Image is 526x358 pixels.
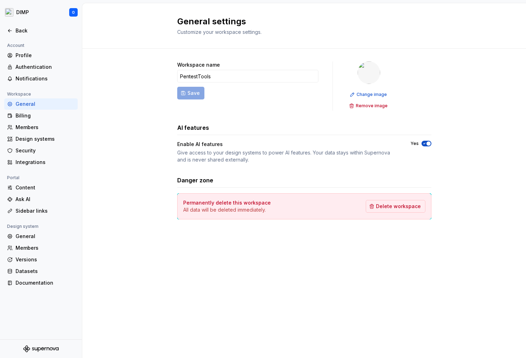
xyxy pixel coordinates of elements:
a: Authentication [4,61,78,73]
a: Sidebar links [4,205,78,217]
a: Members [4,242,78,254]
a: Profile [4,50,78,61]
img: 10b8b74c-9978-4203-9f52-e224eb7542a0.png [5,8,13,17]
div: Members [16,124,75,131]
div: Datasets [16,268,75,275]
a: Back [4,25,78,36]
p: All data will be deleted immediately. [183,206,271,213]
svg: Supernova Logo [23,345,59,352]
div: Billing [16,112,75,119]
div: O [72,10,75,15]
a: Notifications [4,73,78,84]
h4: Permanently delete this workspace [183,199,271,206]
a: Security [4,145,78,156]
a: Documentation [4,277,78,289]
div: Profile [16,52,75,59]
button: DIMPO [1,5,80,20]
div: Back [16,27,75,34]
div: DIMP [16,9,29,16]
div: Workspace [4,90,34,98]
div: Security [16,147,75,154]
div: Versions [16,256,75,263]
label: Yes [411,141,419,146]
a: Content [4,182,78,193]
a: Datasets [4,266,78,277]
div: Members [16,244,75,251]
a: Ask AI [4,194,78,205]
a: Versions [4,254,78,265]
div: Account [4,41,27,50]
span: Customize your workspace settings. [177,29,262,35]
img: 10b8b74c-9978-4203-9f52-e224eb7542a0.png [358,61,380,84]
h2: General settings [177,16,423,27]
a: Billing [4,110,78,121]
div: Authentication [16,63,75,71]
div: Ask AI [16,196,75,203]
div: Design system [4,222,41,231]
button: Remove image [347,101,391,111]
div: Portal [4,174,22,182]
a: General [4,231,78,242]
div: Integrations [16,159,75,166]
div: Content [16,184,75,191]
div: Give access to your design systems to power AI features. Your data stays within Supernova and is ... [177,149,398,163]
span: Change image [357,92,387,97]
h3: Danger zone [177,176,213,184]
div: General [16,101,75,108]
div: Documentation [16,279,75,286]
a: Design systems [4,133,78,145]
div: Design systems [16,135,75,142]
h3: AI features [177,123,209,132]
span: Remove image [356,103,388,109]
div: Sidebar links [16,207,75,214]
div: General [16,233,75,240]
div: Notifications [16,75,75,82]
div: Enable AI features [177,141,398,148]
span: Delete workspace [376,203,421,210]
a: General [4,98,78,110]
label: Workspace name [177,61,220,68]
a: Members [4,122,78,133]
button: Change image [348,90,390,99]
a: Integrations [4,157,78,168]
button: Delete workspace [366,200,425,213]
